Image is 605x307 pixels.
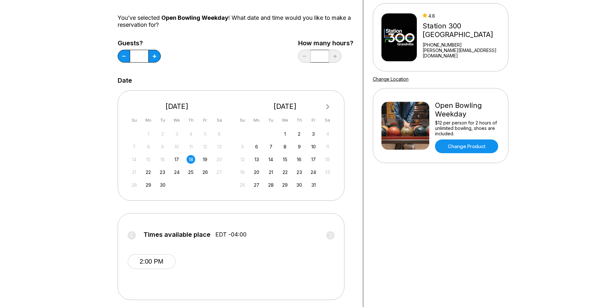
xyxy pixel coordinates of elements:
div: Not available Tuesday, September 16th, 2025 [158,155,167,164]
div: Not available Monday, September 1st, 2025 [144,130,153,138]
div: Not available Tuesday, September 2nd, 2025 [158,130,167,138]
div: Not available Saturday, October 25th, 2025 [323,168,332,176]
div: month 2025-10 [237,129,333,189]
a: Change Location [373,76,409,82]
div: Choose Thursday, September 18th, 2025 [187,155,195,164]
a: [PERSON_NAME][EMAIL_ADDRESS][DOMAIN_NAME] [423,48,505,58]
div: Not available Wednesday, September 3rd, 2025 [173,130,181,138]
div: Not available Sunday, October 26th, 2025 [238,181,247,189]
div: Choose Friday, September 19th, 2025 [201,155,210,164]
button: 2:00 PM [128,254,176,269]
div: Th [295,116,304,124]
div: Not available Sunday, September 7th, 2025 [130,142,138,151]
div: Fr [201,116,210,124]
div: Not available Tuesday, September 9th, 2025 [158,142,167,151]
div: Choose Tuesday, October 7th, 2025 [267,142,275,151]
span: Open Bowling Weekday [161,14,228,21]
div: Not available Thursday, September 11th, 2025 [187,142,195,151]
div: Choose Tuesday, October 28th, 2025 [267,181,275,189]
div: Choose Thursday, October 23rd, 2025 [295,168,304,176]
button: Next Month [323,102,333,112]
div: Not available Saturday, September 13th, 2025 [215,142,224,151]
div: You’ve selected ! What date and time would you like to make a reservation for? [118,14,353,28]
div: Not available Monday, September 15th, 2025 [144,155,153,164]
div: Choose Monday, October 20th, 2025 [252,168,261,176]
div: Choose Friday, September 26th, 2025 [201,168,210,176]
label: Guests? [118,40,161,47]
div: Choose Thursday, September 25th, 2025 [187,168,195,176]
div: Choose Thursday, October 16th, 2025 [295,155,304,164]
div: Th [187,116,195,124]
div: Choose Wednesday, October 8th, 2025 [281,142,289,151]
div: Not available Saturday, October 11th, 2025 [323,142,332,151]
span: EDT -04:00 [215,231,247,238]
div: Open Bowling Weekday [435,101,500,118]
div: Not available Thursday, September 4th, 2025 [187,130,195,138]
img: Open Bowling Weekday [381,102,429,150]
div: Not available Sunday, October 12th, 2025 [238,155,247,164]
div: Choose Monday, October 27th, 2025 [252,181,261,189]
div: Mo [144,116,153,124]
div: Sa [323,116,332,124]
div: Tu [267,116,275,124]
div: Not available Saturday, October 18th, 2025 [323,155,332,164]
div: We [281,116,289,124]
div: Sa [215,116,224,124]
div: Choose Friday, October 3rd, 2025 [309,130,318,138]
span: Times available place [144,231,210,238]
div: Choose Wednesday, October 22nd, 2025 [281,168,289,176]
div: [PHONE_NUMBER] [423,42,505,48]
div: Choose Friday, October 31st, 2025 [309,181,318,189]
div: Not available Wednesday, September 10th, 2025 [173,142,181,151]
div: [DATE] [128,102,226,111]
div: Choose Wednesday, September 24th, 2025 [173,168,181,176]
div: Choose Thursday, October 2nd, 2025 [295,130,304,138]
div: Not available Saturday, September 6th, 2025 [215,130,224,138]
div: Choose Wednesday, October 15th, 2025 [281,155,289,164]
div: [DATE] [236,102,335,111]
div: Choose Thursday, October 30th, 2025 [295,181,304,189]
div: Choose Wednesday, September 17th, 2025 [173,155,181,164]
div: Not available Friday, September 12th, 2025 [201,142,210,151]
div: Choose Wednesday, October 29th, 2025 [281,181,289,189]
div: Choose Thursday, October 9th, 2025 [295,142,304,151]
div: We [173,116,181,124]
div: Choose Monday, October 6th, 2025 [252,142,261,151]
div: Su [238,116,247,124]
div: Choose Monday, October 13th, 2025 [252,155,261,164]
div: Choose Friday, October 24th, 2025 [309,168,318,176]
div: Not available Sunday, September 28th, 2025 [130,181,138,189]
img: Station 300 Grandville [381,13,417,61]
label: How many hours? [298,40,353,47]
div: Not available Sunday, September 14th, 2025 [130,155,138,164]
div: Not available Saturday, October 4th, 2025 [323,130,332,138]
div: 4.8 [423,13,505,19]
div: Choose Tuesday, September 30th, 2025 [158,181,167,189]
div: Choose Tuesday, October 21st, 2025 [267,168,275,176]
div: Not available Saturday, September 27th, 2025 [215,168,224,176]
div: Mo [252,116,261,124]
div: Su [130,116,138,124]
div: Not available Friday, September 5th, 2025 [201,130,210,138]
div: Station 300 [GEOGRAPHIC_DATA] [423,22,505,39]
div: Not available Sunday, September 21st, 2025 [130,168,138,176]
div: Not available Sunday, October 5th, 2025 [238,142,247,151]
div: Not available Sunday, October 19th, 2025 [238,168,247,176]
div: Choose Monday, September 29th, 2025 [144,181,153,189]
div: Choose Monday, September 22nd, 2025 [144,168,153,176]
div: Choose Tuesday, September 23rd, 2025 [158,168,167,176]
div: month 2025-09 [129,129,225,189]
div: Not available Saturday, September 20th, 2025 [215,155,224,164]
label: Date [118,77,132,84]
div: Not available Monday, September 8th, 2025 [144,142,153,151]
div: Choose Friday, October 17th, 2025 [309,155,318,164]
div: Fr [309,116,318,124]
div: Tu [158,116,167,124]
div: Choose Wednesday, October 1st, 2025 [281,130,289,138]
div: Choose Friday, October 10th, 2025 [309,142,318,151]
div: $12 per person for 2 hours of unlimited bowling, shoes are included. [435,120,500,136]
a: Change Product [435,139,498,153]
div: Choose Tuesday, October 14th, 2025 [267,155,275,164]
